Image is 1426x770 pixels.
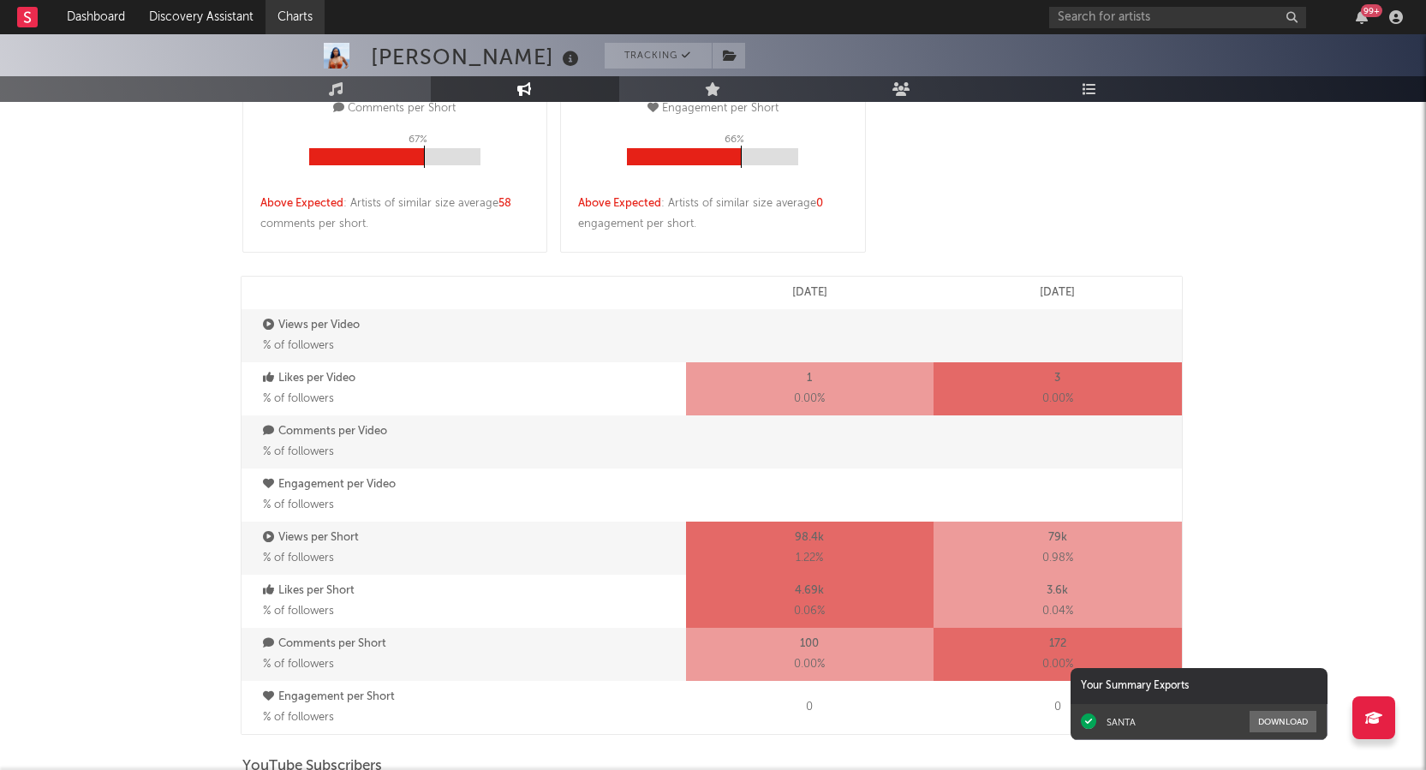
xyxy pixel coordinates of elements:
[263,368,682,389] p: Likes per Video
[263,446,334,457] span: % of followers
[263,528,682,548] p: Views per Short
[794,601,825,622] span: 0.06 %
[686,681,934,734] div: 0
[795,528,824,548] p: 98.4k
[605,43,712,69] button: Tracking
[1042,389,1073,409] span: 0.00 %
[263,499,334,510] span: % of followers
[1049,7,1306,28] input: Search for artists
[263,659,334,670] span: % of followers
[1042,654,1073,675] span: 0.00 %
[794,654,825,675] span: 0.00 %
[796,548,823,569] span: 1.22 %
[263,606,334,617] span: % of followers
[647,98,779,119] div: Engagement per Short
[1071,668,1328,704] div: Your Summary Exports
[263,712,334,723] span: % of followers
[816,198,823,209] span: 0
[1042,601,1073,622] span: 0.04 %
[934,681,1181,734] div: 0
[263,552,334,564] span: % of followers
[409,129,427,150] p: 67 %
[1250,711,1316,732] button: Download
[260,198,343,209] span: Above Expected
[263,315,682,336] p: Views per Video
[807,368,812,389] p: 1
[263,340,334,351] span: % of followers
[795,581,824,601] p: 4.69k
[263,421,682,442] p: Comments per Video
[1054,368,1060,389] p: 3
[1361,4,1382,17] div: 99 +
[578,198,661,209] span: Above Expected
[1040,283,1075,303] p: [DATE]
[1042,548,1073,569] span: 0.98 %
[1049,634,1066,654] p: 172
[1356,10,1368,24] button: 99+
[263,634,682,654] p: Comments per Short
[1048,528,1067,548] p: 79k
[263,687,682,707] p: Engagement per Short
[263,475,682,495] p: Engagement per Video
[578,194,848,235] div: : Artists of similar size average engagement per short .
[725,129,744,150] p: 66 %
[333,98,456,119] div: Comments per Short
[794,389,825,409] span: 0.00 %
[800,634,819,654] p: 100
[792,283,827,303] p: [DATE]
[371,43,583,71] div: [PERSON_NAME]
[498,198,511,209] span: 58
[1107,716,1136,728] div: SANTA
[263,393,334,404] span: % of followers
[1047,581,1068,601] p: 3.6k
[263,581,682,601] p: Likes per Short
[260,194,530,235] div: : Artists of similar size average comments per short .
